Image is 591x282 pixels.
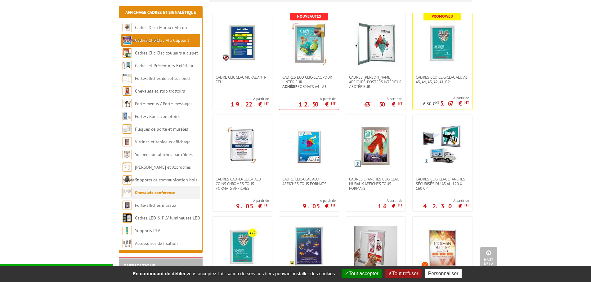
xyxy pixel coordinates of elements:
[231,102,269,106] p: 19.22 €
[135,50,198,56] a: Cadres Clic-Clac couleurs à clapet
[297,14,321,19] b: Nouveautés
[236,204,269,208] p: 9.05 €
[423,204,469,208] p: 42.30 €
[135,215,200,221] a: Cadres LED & PLV lumineuses LED
[135,63,194,68] a: Cadres et Présentoirs Extérieur
[123,86,132,96] img: Chevalets et stop trottoirs
[135,114,180,119] a: Porte-visuels comptoirs
[378,198,402,203] span: A partir de
[123,124,132,134] img: Plaques de porte et murales
[221,226,264,269] img: Lot de 10 cadres Clic-Clac Eco mural A6, A5, A4, A3, A2, B2.
[354,226,397,269] img: Cadre clic-clac alu double-faces Vitrine/fenêtre A5, A4, A3, A2, A1, A0 ou 60x80cm
[123,99,132,108] img: Porte-menus / Porte-messages
[135,177,197,183] a: Supports de communication bois
[216,75,269,84] span: Cadre CLIC CLAC Mural ANTI-FEU
[216,177,269,191] span: Cadres Cadro-Clic® Alu coins chromés tous formats affiches
[346,177,405,191] a: Cadres Etanches Clic-Clac muraux affiches tous formats
[231,96,269,101] span: A partir de
[364,96,402,101] span: A partir de
[135,37,189,43] a: Cadres Clic-Clac Alu Clippant
[135,241,178,246] a: Accessoires de fixation
[135,126,188,132] a: Plaques de porte et murales
[236,198,269,203] span: A partir de
[123,48,132,58] img: Cadres Clic-Clac couleurs à clapet
[123,163,132,172] img: Cimaises et Accroches tableaux
[123,262,155,274] a: FABRICATIONS"Sur Mesure"
[423,198,469,203] span: A partir de
[123,239,132,248] img: Accessoires de fixation
[282,177,336,186] span: Cadre Clic-Clac Alu affiches tous formats
[354,22,397,66] img: Cadres vitrines affiches-posters intérieur / extérieur
[132,271,186,276] strong: En continuant de défiler,
[135,88,185,94] a: Chevalets et stop trottoirs
[349,75,402,89] span: Cadres [PERSON_NAME] affiches-posters intérieur / extérieur
[423,102,439,106] p: 6.30 €
[135,139,190,145] a: Vitrines et tableaux affichage
[398,202,402,208] sup: HT
[135,190,175,195] a: Chevalets conférence
[123,74,132,83] img: Porte-affiches de sol sur pied
[289,226,329,266] img: Cadres Clic-Clac Sécurisés Tous formats
[422,124,463,164] img: Cadres Clic-Clac Étanches Sécurisés du A3 au 120 x 160 cm
[385,269,421,278] button: Tout refuser
[303,204,336,208] p: 9.05 €
[221,124,264,167] img: Cadres Cadro-Clic® Alu coins chromés tous formats affiches
[398,101,402,106] sup: HT
[135,228,160,233] a: Supports PLV
[464,100,469,105] sup: HT
[423,95,469,100] span: A partir de
[135,152,193,157] a: Suspension affiches par câbles
[123,150,132,159] img: Suspension affiches par câbles
[440,102,469,105] p: 5.67 €
[432,14,453,19] b: Promoweb
[364,102,402,106] p: 63.50 €
[282,84,298,89] strong: Adhésif
[299,102,336,106] p: 12.50 €
[342,269,382,278] button: Tout accepter
[135,101,192,106] a: Porte-menus / Porte-messages
[287,124,331,167] img: Cadre Clic-Clac Alu affiches tous formats
[416,75,469,84] span: Cadres Eco Clic-Clac alu A6, A5, A4, A3, A2, A1, B2
[123,213,132,223] img: Cadres LED & PLV lumineuses LED
[123,201,132,210] img: Porte-affiches muraux
[123,137,132,146] img: Vitrines et tableaux affichage
[303,198,336,203] span: A partir de
[123,226,132,235] img: Supports PLV
[213,75,272,84] a: Cadre CLIC CLAC Mural ANTI-FEU
[421,22,464,66] img: Cadres Eco Clic-Clac alu A6, A5, A4, A3, A2, A1, B2
[464,202,469,208] sup: HT
[213,177,272,191] a: Cadres Cadro-Clic® Alu coins chromés tous formats affiches
[354,124,397,167] img: Cadres Etanches Clic-Clac muraux affiches tous formats
[129,271,338,276] span: vous acceptez l'utilisation de services tiers pouvant installer des cookies
[378,204,402,208] p: 16 €
[331,101,336,106] sup: HT
[349,177,402,191] span: Cadres Etanches Clic-Clac muraux affiches tous formats
[416,177,469,191] span: Cadres Clic-Clac Étanches Sécurisés du A3 au 120 x 160 cm
[279,177,339,186] a: Cadre Clic-Clac Alu affiches tous formats
[123,164,191,183] a: [PERSON_NAME] et Accroches tableaux
[222,22,262,63] img: Cadre CLIC CLAC Mural ANTI-FEU
[123,25,187,43] a: Cadres Deco Muraux Alu ou [GEOGRAPHIC_DATA]
[435,100,439,105] sup: HT
[125,10,196,15] a: Affichage Cadres et Signalétique
[135,76,190,81] a: Porte-affiches de sol sur pied
[480,247,497,273] a: Haut de la page
[123,61,132,70] img: Cadres et Présentoirs Extérieur
[421,226,464,269] img: Cadres Clic-Clac LED simple face affiches tous formats
[299,96,336,101] span: A partir de
[282,75,336,89] span: Cadres Eco Clic-Clac pour l'intérieur - formats A4 - A3
[413,177,472,191] a: Cadres Clic-Clac Étanches Sécurisés du A3 au 120 x 160 cm
[287,22,331,66] img: Cadres Eco Clic-Clac pour l'intérieur - <strong>Adhésif</strong> formats A4 - A3
[264,101,269,106] sup: HT
[264,202,269,208] sup: HT
[413,75,472,84] a: Cadres Eco Clic-Clac alu A6, A5, A4, A3, A2, A1, B2
[331,202,336,208] sup: HT
[123,112,132,121] img: Porte-visuels comptoirs
[425,269,462,278] button: Personnaliser (fenêtre modale)
[346,75,405,89] a: Cadres [PERSON_NAME] affiches-posters intérieur / extérieur
[279,75,339,89] a: Cadres Eco Clic-Clac pour l'intérieur -Adhésifformats A4 - A3
[123,23,132,32] img: Cadres Deco Muraux Alu ou Bois
[135,202,176,208] a: Porte-affiches muraux
[123,188,132,197] img: Chevalets conférence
